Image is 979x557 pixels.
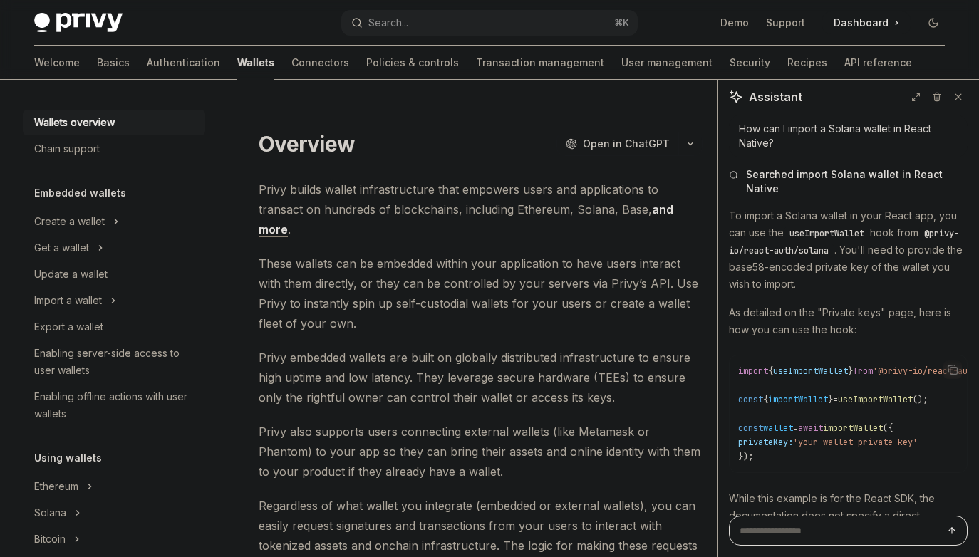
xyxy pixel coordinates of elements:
a: Wallets overview [23,110,205,135]
span: Open in ChatGPT [583,137,670,151]
div: Bitcoin [34,531,66,548]
span: privateKey: [738,437,793,448]
button: Searched import Solana wallet in React Native [729,167,968,196]
button: Copy the contents from the code block [943,360,962,379]
div: Ethereum [34,478,78,495]
button: Toggle Get a wallet section [23,235,205,261]
a: Transaction management [476,46,604,80]
a: Update a wallet [23,261,205,287]
div: Enabling offline actions with user wallets [34,388,197,422]
span: (); [913,394,928,405]
span: useImportWallet [838,394,913,405]
a: Enabling server-side access to user wallets [23,340,205,383]
div: Wallets overview [34,114,115,131]
span: wallet [763,422,793,434]
p: While this example is for the React SDK, the documentation does not specify a direct equivalent f... [729,490,968,541]
a: Chain support [23,136,205,162]
h1: Overview [259,131,355,157]
textarea: Ask a question... [729,516,968,546]
span: Privy builds wallet infrastructure that empowers users and applications to transact on hundreds o... [259,179,703,239]
span: import [738,365,768,377]
span: const [738,422,763,434]
a: Basics [97,46,130,80]
button: Open search [341,10,637,36]
span: { [768,365,773,377]
a: Support [766,16,805,30]
button: Toggle Solana section [23,500,205,526]
span: Privy also supports users connecting external wallets (like Metamask or Phantom) to your app so t... [259,422,703,481]
button: Toggle Bitcoin section [23,526,205,552]
span: { [763,394,768,405]
a: Policies & controls [366,46,459,80]
div: Create a wallet [34,213,105,230]
a: API reference [844,46,912,80]
button: Toggle dark mode [922,11,945,34]
a: Recipes [787,46,827,80]
div: Import a wallet [34,292,102,309]
button: Send message [943,522,960,539]
span: await [798,422,823,434]
button: Toggle Import a wallet section [23,288,205,313]
span: ({ [883,422,893,434]
span: }); [738,451,753,462]
div: Search... [368,14,408,31]
div: Enabling server-side access to user wallets [34,345,197,379]
span: = [793,422,798,434]
span: ⌘ K [614,17,629,28]
a: Authentication [147,46,220,80]
p: To import a Solana wallet in your React app, you can use the hook from . You'll need to provide t... [729,207,968,293]
div: Chain support [34,140,100,157]
div: Update a wallet [34,266,108,283]
a: Connectors [291,46,349,80]
a: Security [730,46,770,80]
a: Demo [720,16,749,30]
a: Wallets [237,46,274,80]
span: Assistant [749,88,802,105]
span: useImportWallet [789,228,864,239]
button: Open in ChatGPT [556,132,678,156]
span: importWallet [768,394,828,405]
span: useImportWallet [773,365,848,377]
span: } [848,365,853,377]
span: Searched import Solana wallet in React Native [746,167,968,196]
span: from [853,365,873,377]
a: Dashboard [822,11,911,34]
a: User management [621,46,713,80]
div: How can I import a Solana wallet in React Native? [739,122,958,150]
span: These wallets can be embedded within your application to have users interact with them directly, ... [259,254,703,333]
h5: Using wallets [34,449,102,467]
span: = [833,394,838,405]
a: Welcome [34,46,80,80]
p: As detailed on the "Private keys" page, here is how you can use the hook: [729,304,968,338]
span: const [738,394,763,405]
img: dark logo [34,13,123,33]
span: Dashboard [834,16,889,30]
span: Privy embedded wallets are built on globally distributed infrastructure to ensure high uptime and... [259,348,703,407]
span: importWallet [823,422,883,434]
div: Export a wallet [34,318,103,335]
div: Solana [34,504,66,521]
a: Enabling offline actions with user wallets [23,384,205,427]
span: } [828,394,833,405]
button: Toggle Ethereum section [23,474,205,499]
button: Toggle Create a wallet section [23,209,205,234]
h5: Embedded wallets [34,184,126,202]
a: Export a wallet [23,314,205,340]
span: 'your-wallet-private-key' [793,437,918,448]
div: Get a wallet [34,239,89,256]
